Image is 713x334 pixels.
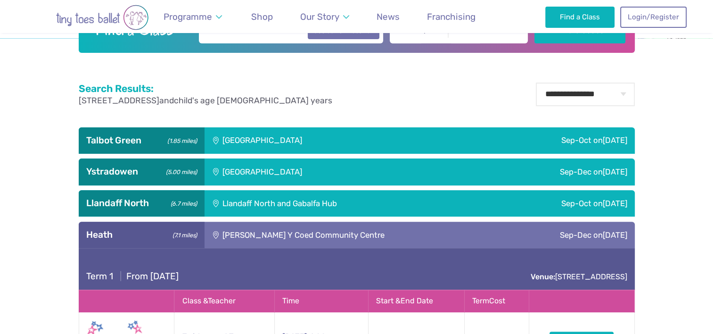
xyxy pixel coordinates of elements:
[377,11,400,22] span: News
[531,272,627,281] a: Venue:[STREET_ADDRESS]
[368,290,464,312] th: Start & End Date
[251,11,273,22] span: Shop
[205,190,477,217] div: Llandaff North and Gabalfa Hub
[88,17,192,41] h2: Find a Class
[423,6,480,28] a: Franchising
[86,271,113,282] span: Term 1
[620,7,686,27] a: Login/Register
[86,271,179,282] h4: From [DATE]
[603,167,627,176] span: [DATE]
[247,6,278,28] a: Shop
[446,159,635,185] div: Sep-Dec on
[477,190,634,217] div: Sep-Oct on
[300,11,339,22] span: Our Story
[86,166,197,177] h3: Ystradowen
[205,127,448,154] div: [GEOGRAPHIC_DATA]
[159,6,227,28] a: Programme
[205,159,446,185] div: [GEOGRAPHIC_DATA]
[86,135,197,146] h3: Talbot Green
[603,230,627,240] span: [DATE]
[503,222,634,248] div: Sep-Dec on
[27,5,178,30] img: tiny toes ballet
[464,290,529,312] th: Term Cost
[205,222,503,248] div: [PERSON_NAME] Y Coed Community Centre
[163,166,197,176] small: (5.00 miles)
[531,272,555,281] strong: Venue:
[79,83,332,95] h2: Search Results:
[174,96,332,105] span: child's age [DEMOGRAPHIC_DATA] years
[79,95,332,107] p: and
[603,135,627,145] span: [DATE]
[427,11,475,22] span: Franchising
[603,199,627,208] span: [DATE]
[79,96,159,105] span: [STREET_ADDRESS]
[274,290,368,312] th: Time
[86,198,197,209] h3: Llandaff North
[295,6,353,28] a: Our Story
[372,6,404,28] a: News
[86,229,197,241] h3: Heath
[164,135,197,145] small: (1.85 miles)
[545,7,615,27] a: Find a Class
[448,127,635,154] div: Sep-Oct on
[115,271,126,282] span: |
[167,198,197,208] small: (6.7 miles)
[169,229,197,239] small: (7.1 miles)
[164,11,212,22] span: Programme
[174,290,274,312] th: Class & Teacher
